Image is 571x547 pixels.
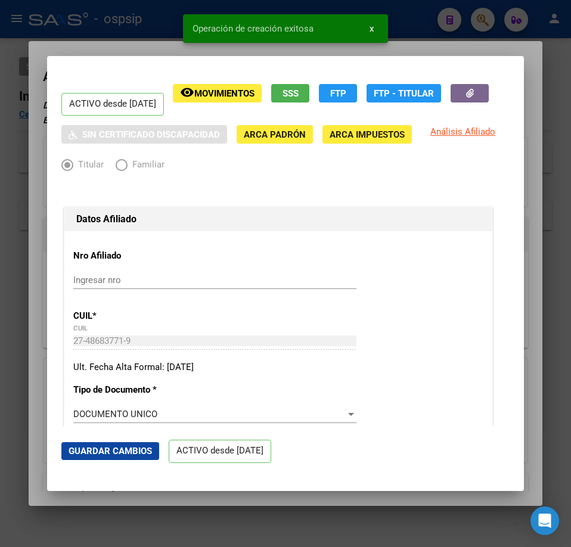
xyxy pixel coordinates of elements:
[530,506,559,535] div: Open Intercom Messenger
[283,88,299,99] span: SSS
[367,84,441,102] button: FTP - Titular
[61,442,159,460] button: Guardar Cambios
[73,249,196,263] p: Nro Afiliado
[82,129,220,140] span: Sin Certificado Discapacidad
[173,84,262,102] button: Movimientos
[244,129,306,140] span: ARCA Padrón
[374,88,434,99] span: FTP - Titular
[430,126,495,137] span: Análisis Afiliado
[61,125,227,144] button: Sin Certificado Discapacidad
[61,162,176,173] mat-radio-group: Elija una opción
[237,125,313,144] button: ARCA Padrón
[322,125,412,144] button: ARCA Impuestos
[73,360,483,374] div: Ult. Fecha Alta Formal: [DATE]
[73,383,196,397] p: Tipo de Documento *
[69,446,152,456] span: Guardar Cambios
[73,309,196,323] p: CUIL
[73,409,157,419] span: DOCUMENTO UNICO
[330,129,405,140] span: ARCA Impuestos
[61,93,164,116] p: ACTIVO desde [DATE]
[180,85,194,100] mat-icon: remove_red_eye
[330,88,346,99] span: FTP
[370,23,374,34] span: x
[128,158,165,172] span: Familiar
[319,84,357,102] button: FTP
[76,212,480,226] h1: Datos Afiliado
[194,88,255,99] span: Movimientos
[360,18,383,39] button: x
[271,84,309,102] button: SSS
[73,158,104,172] span: Titular
[169,440,271,463] p: ACTIVO desde [DATE]
[193,23,314,35] span: Operación de creación exitosa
